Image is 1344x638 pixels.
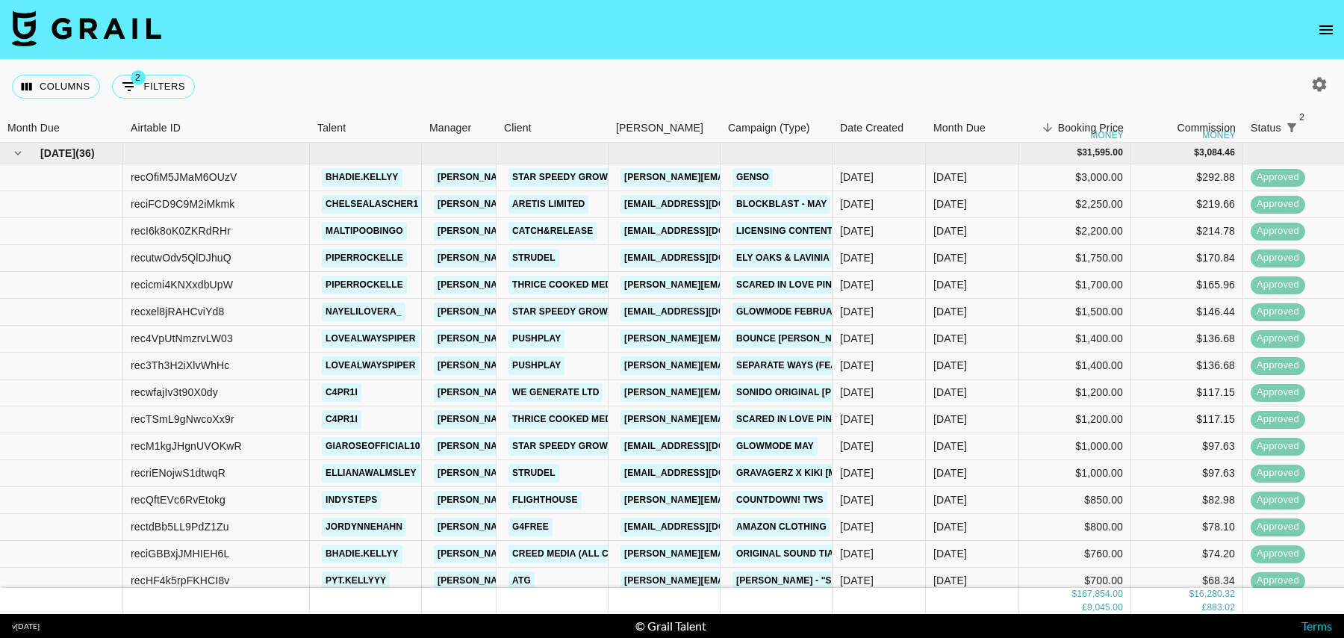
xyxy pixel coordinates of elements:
[833,114,926,143] div: Date Created
[933,331,967,346] div: May '25
[1251,251,1305,265] span: approved
[434,491,677,510] a: [PERSON_NAME][EMAIL_ADDRESS][DOMAIN_NAME]
[123,114,310,143] div: Airtable ID
[1019,191,1131,218] div: $2,250.00
[933,573,967,588] div: May '25
[131,465,225,480] div: recriENojwS1dtwqR
[840,331,874,346] div: 16/05/2025
[1189,588,1194,601] div: $
[434,249,677,267] a: [PERSON_NAME][EMAIL_ADDRESS][DOMAIN_NAME]
[434,572,677,590] a: [PERSON_NAME][EMAIL_ADDRESS][DOMAIN_NAME]
[732,329,859,348] a: BOUNCE [PERSON_NAME]
[131,170,237,185] div: recOfiM5JMaM6OUzV
[840,170,874,185] div: 13/02/2025
[840,412,874,427] div: 01/05/2025
[1131,380,1243,406] div: $117.15
[429,114,471,143] div: Manager
[1019,326,1131,353] div: $1,400.00
[322,249,407,267] a: piperrockelle
[75,607,95,622] span: ( 34 )
[434,437,677,456] a: [PERSON_NAME][EMAIL_ADDRESS][DOMAIN_NAME]
[322,168,402,187] a: bhadie.kellyy
[508,276,625,294] a: Thrice Cooked Media
[933,465,967,480] div: May '25
[933,277,967,292] div: May '25
[1131,460,1243,487] div: $97.63
[1082,601,1087,613] div: £
[508,572,535,590] a: ATG
[131,331,233,346] div: rec4VpUtNmzrvLW03
[508,195,588,214] a: ARETIS LIMITED
[322,464,420,483] a: ellianawalmsley
[131,358,229,373] div: rec3Th3H2iXlvWhHc
[1077,588,1123,601] div: 167,854.00
[131,304,224,319] div: recxel8jRAHCviYd8
[322,437,424,456] a: giaroseofficial10
[933,358,967,373] div: May '25
[131,223,231,238] div: recI6k8oK0ZKRdRHr
[434,356,677,375] a: [PERSON_NAME][EMAIL_ADDRESS][DOMAIN_NAME]
[1019,218,1131,245] div: $2,200.00
[1131,164,1243,191] div: $292.88
[1058,114,1124,143] div: Booking Price
[1019,406,1131,433] div: $1,200.00
[1019,245,1131,272] div: $1,750.00
[1090,131,1124,140] div: money
[1077,146,1082,159] div: $
[131,573,229,588] div: recHF4k5rpFKHCI8v
[508,518,553,536] a: G4free
[131,196,234,211] div: reciFCD9C9M2iMkmk
[635,619,706,634] div: © Grail Talent
[434,464,677,483] a: [PERSON_NAME][EMAIL_ADDRESS][DOMAIN_NAME]
[1251,493,1305,507] span: approved
[508,168,679,187] a: STAR SPEEDY GROWTH HK LIMITED
[322,329,420,348] a: lovealwayspiper
[322,195,422,214] a: chelsealascher1
[1199,601,1235,614] div: 3,001.82
[1082,601,1123,614] div: 30,748.50
[620,545,864,563] a: [PERSON_NAME][EMAIL_ADDRESS][DOMAIN_NAME]
[12,622,40,631] div: v [DATE]
[933,170,967,185] div: May '25
[840,465,874,480] div: 25/04/2025
[1251,197,1305,211] span: approved
[840,358,874,373] div: 21/05/2025
[322,572,390,590] a: pyt.kellyyy
[322,383,361,402] a: c4pr1i
[1019,433,1131,460] div: $1,000.00
[434,545,677,563] a: [PERSON_NAME][EMAIL_ADDRESS][DOMAIN_NAME]
[1302,117,1323,138] button: Sort
[40,146,75,161] span: [DATE]
[508,545,664,563] a: Creed Media (All Campaigns)
[933,439,967,453] div: May '25
[732,383,902,402] a: sonido original [PERSON_NAME]
[732,437,818,456] a: GlowMode May
[131,519,229,534] div: rectdBb5LL9PdZ1Zu
[1037,117,1058,138] button: Sort
[508,491,582,510] a: Flighthouse
[1251,278,1305,292] span: approved
[1082,146,1123,159] div: 31,595.00
[732,410,910,429] a: Scared In Love pinksweatsmusic
[1131,299,1243,326] div: $146.44
[620,329,864,348] a: [PERSON_NAME][EMAIL_ADDRESS][DOMAIN_NAME]
[75,146,95,161] span: ( 36 )
[840,196,874,211] div: 29/05/2025
[1251,466,1305,480] span: approved
[12,75,100,99] button: Select columns
[620,276,864,294] a: [PERSON_NAME][EMAIL_ADDRESS][DOMAIN_NAME]
[7,114,60,143] div: Month Due
[933,196,967,211] div: May '25
[840,439,874,453] div: 16/04/2025
[1131,406,1243,433] div: $117.15
[434,303,677,321] a: [PERSON_NAME][EMAIL_ADDRESS][DOMAIN_NAME]
[131,385,218,400] div: recwfajIv3t90X0dy
[620,572,864,590] a: [PERSON_NAME][EMAIL_ADDRESS][DOMAIN_NAME]
[609,114,721,143] div: Booker
[131,412,234,427] div: recTSmL9gNwcoXx9r
[620,464,788,483] a: [EMAIL_ADDRESS][DOMAIN_NAME]
[620,222,788,241] a: [EMAIL_ADDRESS][DOMAIN_NAME]
[840,546,874,561] div: 22/04/2025
[1194,146,1199,159] div: $
[434,410,677,429] a: [PERSON_NAME][EMAIL_ADDRESS][DOMAIN_NAME]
